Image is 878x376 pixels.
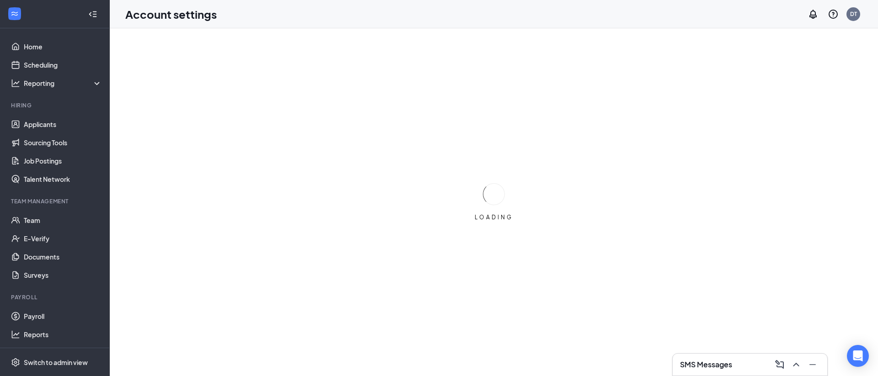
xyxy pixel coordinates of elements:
[24,133,102,152] a: Sourcing Tools
[11,293,100,301] div: Payroll
[24,37,102,56] a: Home
[808,9,819,20] svg: Notifications
[805,357,820,372] button: Minimize
[850,10,857,18] div: DT
[24,248,102,266] a: Documents
[471,213,517,221] div: LOADING
[789,357,803,372] button: ChevronUp
[24,266,102,284] a: Surveys
[774,359,785,370] svg: ComposeMessage
[125,6,217,22] h1: Account settings
[791,359,802,370] svg: ChevronUp
[24,325,102,344] a: Reports
[11,101,100,109] div: Hiring
[24,307,102,325] a: Payroll
[828,9,839,20] svg: QuestionInfo
[847,345,869,367] div: Open Intercom Messenger
[807,359,818,370] svg: Minimize
[24,56,102,74] a: Scheduling
[24,79,102,88] div: Reporting
[88,10,97,19] svg: Collapse
[24,211,102,229] a: Team
[10,9,19,18] svg: WorkstreamLogo
[11,358,20,367] svg: Settings
[772,357,787,372] button: ComposeMessage
[24,229,102,248] a: E-Verify
[680,360,732,370] h3: SMS Messages
[24,115,102,133] a: Applicants
[24,152,102,170] a: Job Postings
[11,79,20,88] svg: Analysis
[24,170,102,188] a: Talent Network
[24,358,88,367] div: Switch to admin view
[11,197,100,205] div: Team Management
